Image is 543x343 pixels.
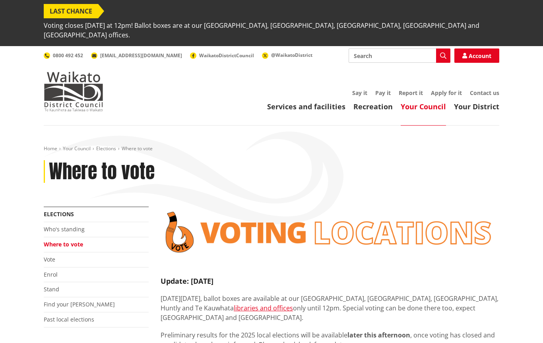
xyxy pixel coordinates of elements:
a: Find your [PERSON_NAME] [44,300,115,308]
span: [EMAIL_ADDRESS][DOMAIN_NAME] [100,52,182,59]
nav: breadcrumb [44,145,499,152]
a: Vote [44,256,55,263]
span: @WaikatoDistrict [271,52,312,58]
a: Elections [96,145,116,152]
img: Waikato District Council - Te Kaunihera aa Takiwaa o Waikato [44,72,103,111]
input: Search input [349,48,450,63]
strong: later this afternoon [347,331,410,339]
span: Voting closes [DATE] at 12pm! Ballot boxes are at our [GEOGRAPHIC_DATA], [GEOGRAPHIC_DATA], [GEOG... [44,18,499,42]
strong: Update: [DATE] [161,276,213,286]
a: WaikatoDistrictCouncil [190,52,254,59]
img: voting locations banner [161,207,499,258]
a: Your District [454,102,499,111]
a: Enrol [44,271,58,278]
a: Who's standing [44,225,85,233]
a: Say it [352,89,367,97]
a: Report it [399,89,423,97]
a: Services and facilities [267,102,345,111]
a: Pay it [375,89,391,97]
a: libraries and offices [234,304,293,312]
a: Your Council [63,145,91,152]
a: Contact us [470,89,499,97]
a: 0800 492 452 [44,52,83,59]
h1: Where to vote [49,160,155,183]
a: Recreation [353,102,393,111]
a: [EMAIL_ADDRESS][DOMAIN_NAME] [91,52,182,59]
a: Apply for it [431,89,462,97]
a: Home [44,145,57,152]
a: Your Council [401,102,446,111]
span: Where to vote [122,145,153,152]
a: Past local elections [44,316,94,323]
a: Account [454,48,499,63]
p: [DATE][DATE], ballot boxes are available at our [GEOGRAPHIC_DATA], [GEOGRAPHIC_DATA], [GEOGRAPHIC... [161,294,499,322]
a: Stand [44,285,59,293]
a: @WaikatoDistrict [262,52,312,58]
span: 0800 492 452 [53,52,83,59]
a: Where to vote [44,240,83,248]
span: LAST CHANCE [44,4,98,18]
span: WaikatoDistrictCouncil [199,52,254,59]
a: Elections [44,210,74,218]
